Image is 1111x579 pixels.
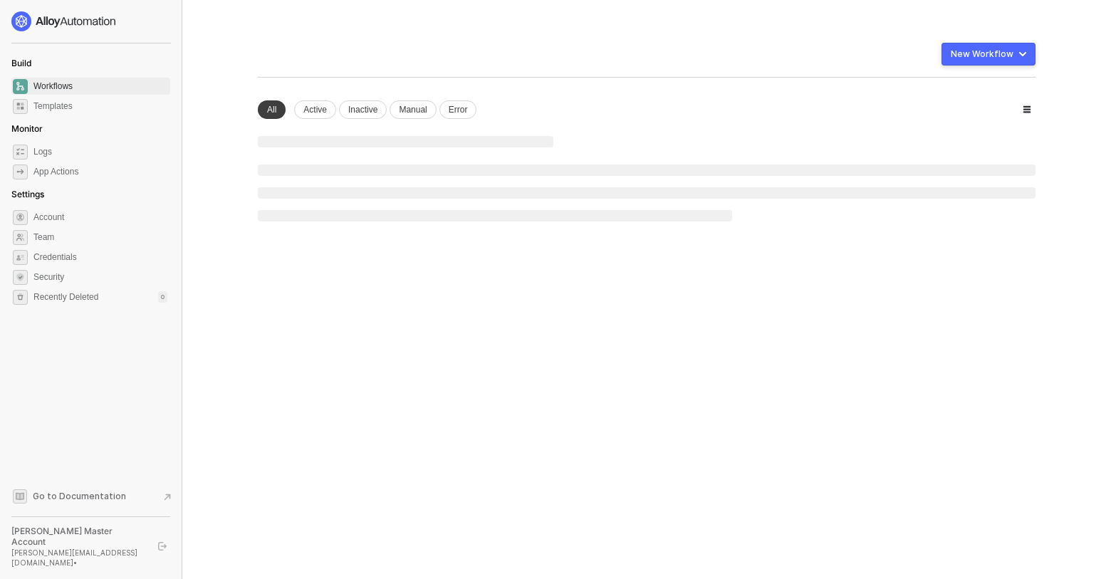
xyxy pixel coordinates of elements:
[13,250,28,265] span: credentials
[390,100,436,119] div: Manual
[11,123,43,134] span: Monitor
[33,209,167,226] span: Account
[11,58,31,68] span: Build
[11,526,145,548] div: [PERSON_NAME] Master Account
[13,165,28,179] span: icon-app-actions
[33,78,167,95] span: Workflows
[33,229,167,246] span: Team
[11,11,170,31] a: logo
[11,189,44,199] span: Settings
[11,488,171,505] a: Knowledge Base
[33,98,167,115] span: Templates
[33,143,167,160] span: Logs
[33,268,167,286] span: Security
[13,270,28,285] span: security
[13,79,28,94] span: dashboard
[13,210,28,225] span: settings
[160,490,174,504] span: document-arrow
[11,11,117,31] img: logo
[33,490,126,502] span: Go to Documentation
[13,290,28,305] span: settings
[439,100,477,119] div: Error
[13,99,28,114] span: marketplace
[158,291,167,303] div: 0
[13,489,27,504] span: documentation
[158,542,167,551] span: logout
[258,100,286,119] div: All
[339,100,387,119] div: Inactive
[13,230,28,245] span: team
[33,249,167,266] span: Credentials
[11,548,145,568] div: [PERSON_NAME][EMAIL_ADDRESS][DOMAIN_NAME] •
[13,145,28,160] span: icon-logs
[33,291,98,303] span: Recently Deleted
[33,166,78,178] div: App Actions
[951,48,1013,60] div: New Workflow
[294,100,336,119] div: Active
[942,43,1036,66] button: New Workflow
